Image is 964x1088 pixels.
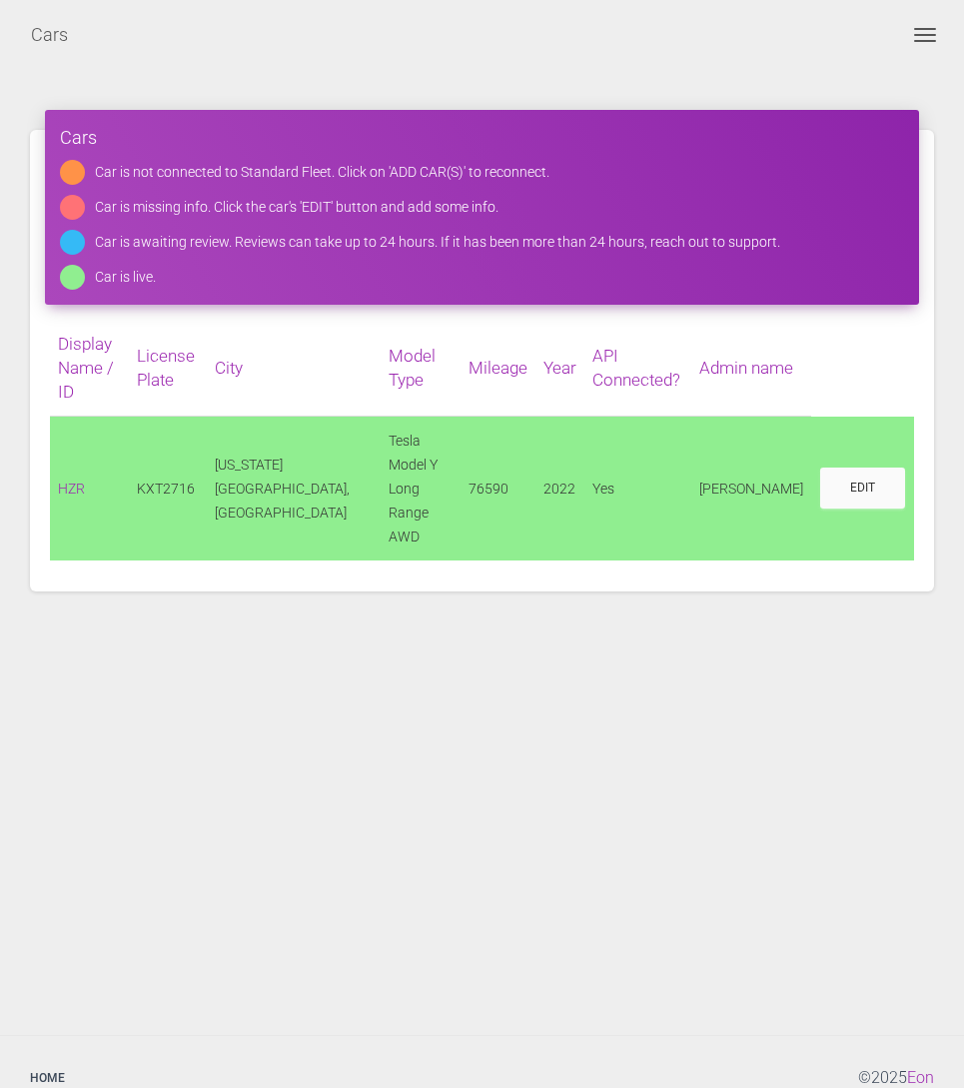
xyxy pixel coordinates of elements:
[129,417,208,561] td: KXT2716
[820,468,905,509] a: Edit
[95,160,549,185] div: Car is not connected to Standard Fleet. Click on 'ADD CAR(S)' to reconnect.
[907,1068,934,1087] a: Eon
[584,320,691,417] th: API Connected?
[129,320,208,417] th: License Plate
[901,23,949,47] button: Toggle navigation
[381,320,461,417] th: Model Type
[691,417,811,561] td: [PERSON_NAME]
[381,417,461,561] td: Tesla Model Y Long Range AWD
[535,417,584,561] td: 2022
[95,230,780,255] div: Car is awaiting review. Reviews can take up to 24 hours. If it has been more than 24 hours, reach...
[207,320,381,417] th: City
[95,195,498,220] div: Car is missing info. Click the car's 'EDIT' button and add some info.
[50,320,129,417] th: Display Name / ID
[207,417,381,561] td: [US_STATE][GEOGRAPHIC_DATA], [GEOGRAPHIC_DATA]
[850,480,875,497] div: Edit
[535,320,584,417] th: Year
[31,10,68,60] a: Cars
[584,417,691,561] td: Yes
[691,320,811,417] th: Admin name
[461,320,535,417] th: Mileage
[95,265,156,290] div: Car is live.
[58,481,85,497] a: HZR
[461,417,535,561] td: 76590
[60,125,904,150] h4: Cars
